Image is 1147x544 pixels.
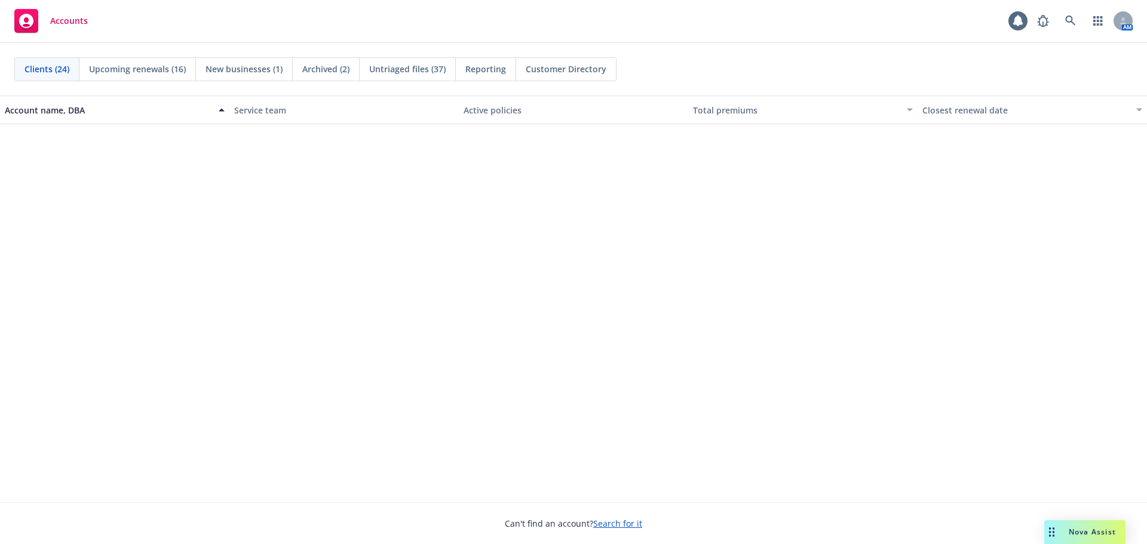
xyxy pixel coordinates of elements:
[459,96,688,124] button: Active policies
[464,104,683,116] div: Active policies
[1031,9,1055,33] a: Report a Bug
[5,104,211,116] div: Account name, DBA
[1044,520,1059,544] div: Drag to move
[50,16,88,26] span: Accounts
[505,517,642,530] span: Can't find an account?
[922,104,1129,116] div: Closest renewal date
[1086,9,1110,33] a: Switch app
[1069,527,1116,537] span: Nova Assist
[693,104,900,116] div: Total premiums
[24,63,69,75] span: Clients (24)
[369,63,446,75] span: Untriaged files (37)
[89,63,186,75] span: Upcoming renewals (16)
[1044,520,1125,544] button: Nova Assist
[1059,9,1082,33] a: Search
[593,518,642,529] a: Search for it
[234,104,454,116] div: Service team
[10,4,93,38] a: Accounts
[465,63,506,75] span: Reporting
[229,96,459,124] button: Service team
[688,96,918,124] button: Total premiums
[526,63,606,75] span: Customer Directory
[206,63,283,75] span: New businesses (1)
[918,96,1147,124] button: Closest renewal date
[302,63,349,75] span: Archived (2)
